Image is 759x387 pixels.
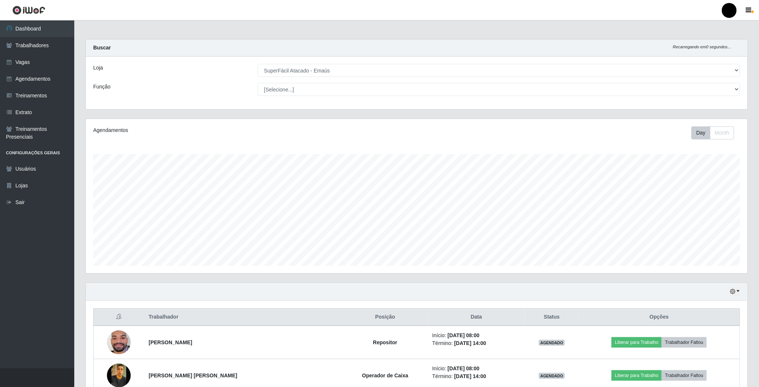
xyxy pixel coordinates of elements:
[612,337,662,348] button: Liberar para Trabalho
[454,340,486,346] time: [DATE] 14:00
[662,370,707,381] button: Trabalhador Faltou
[691,126,740,139] div: Toolbar with button groups
[612,370,662,381] button: Liberar para Trabalho
[662,337,707,348] button: Trabalhador Faltou
[447,365,479,371] time: [DATE] 08:00
[539,373,565,379] span: AGENDADO
[149,339,192,345] strong: [PERSON_NAME]
[362,373,408,378] strong: Operador de Caixa
[691,126,710,139] button: Day
[710,126,734,139] button: Month
[93,45,111,51] strong: Buscar
[432,373,521,380] li: Término:
[454,373,486,379] time: [DATE] 14:00
[12,6,45,15] img: CoreUI Logo
[539,340,565,346] span: AGENDADO
[673,45,731,49] i: Recarregando em 0 segundos...
[432,332,521,339] li: Início:
[432,365,521,373] li: Início:
[447,332,479,338] time: [DATE] 08:00
[432,339,521,347] li: Término:
[428,309,525,326] th: Data
[93,64,103,72] label: Loja
[107,316,131,369] img: 1737393638088.jpeg
[525,309,579,326] th: Status
[144,309,342,326] th: Trabalhador
[149,373,237,378] strong: [PERSON_NAME] [PERSON_NAME]
[93,126,356,134] div: Agendamentos
[343,309,428,326] th: Posição
[691,126,734,139] div: First group
[579,309,740,326] th: Opções
[93,83,111,91] label: Função
[373,339,397,345] strong: Repositor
